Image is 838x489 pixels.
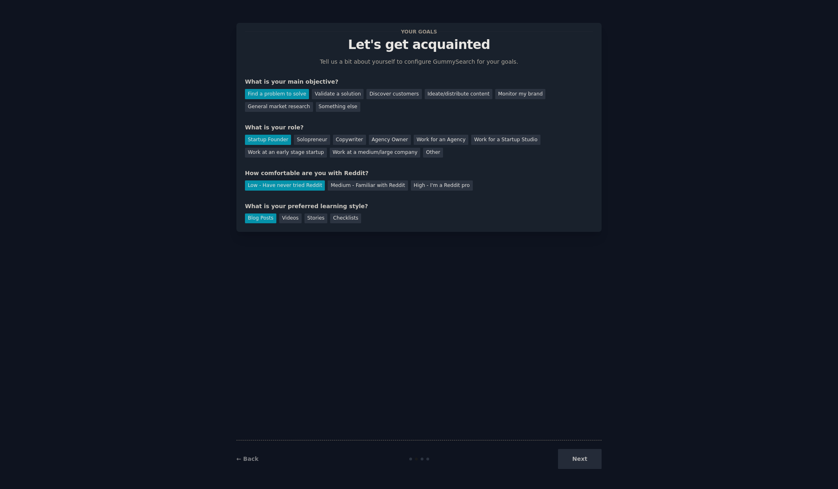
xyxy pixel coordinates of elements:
[245,123,593,132] div: What is your role?
[236,456,258,462] a: ← Back
[399,27,439,36] span: Your goals
[245,180,325,191] div: Low - Have never tried Reddit
[245,78,593,86] div: What is your main objective?
[495,89,545,99] div: Monitor my brand
[366,89,421,99] div: Discover customers
[414,135,468,145] div: Work for an Agency
[330,213,361,224] div: Checklists
[245,148,327,158] div: Work at an early stage startup
[369,135,411,145] div: Agency Owner
[316,58,522,66] p: Tell us a bit about yourself to configure GummySearch for your goals.
[245,169,593,178] div: How comfortable are you with Reddit?
[411,180,473,191] div: High - I'm a Reddit pro
[304,213,327,224] div: Stories
[425,89,492,99] div: Ideate/distribute content
[245,38,593,52] p: Let's get acquainted
[245,213,276,224] div: Blog Posts
[245,102,313,112] div: General market research
[316,102,360,112] div: Something else
[471,135,540,145] div: Work for a Startup Studio
[245,202,593,211] div: What is your preferred learning style?
[330,148,420,158] div: Work at a medium/large company
[328,180,408,191] div: Medium - Familiar with Reddit
[279,213,302,224] div: Videos
[333,135,366,145] div: Copywriter
[245,135,291,145] div: Startup Founder
[423,148,443,158] div: Other
[245,89,309,99] div: Find a problem to solve
[312,89,364,99] div: Validate a solution
[294,135,330,145] div: Solopreneur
